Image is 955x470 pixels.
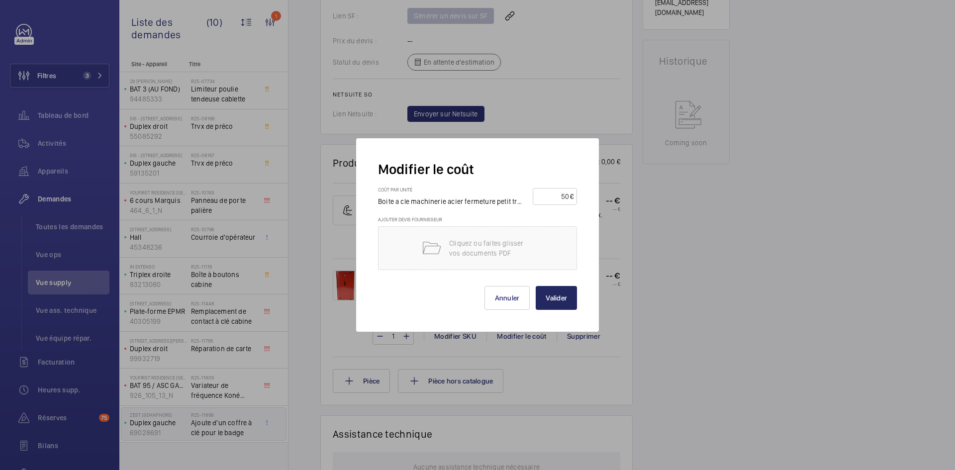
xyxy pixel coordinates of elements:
div: € [570,191,573,201]
h3: Ajouter devis fournisseur [378,216,577,226]
button: Valider [536,286,577,310]
p: Cliquez ou faites glisser vos documents PDF [449,238,534,258]
h3: Coût par unité [378,187,533,196]
input: -- [536,188,570,204]
span: Boite a cle machinerie acier fermeture petit trian [378,197,527,205]
h2: Modifier le coût [378,160,577,179]
button: Annuler [484,286,530,310]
